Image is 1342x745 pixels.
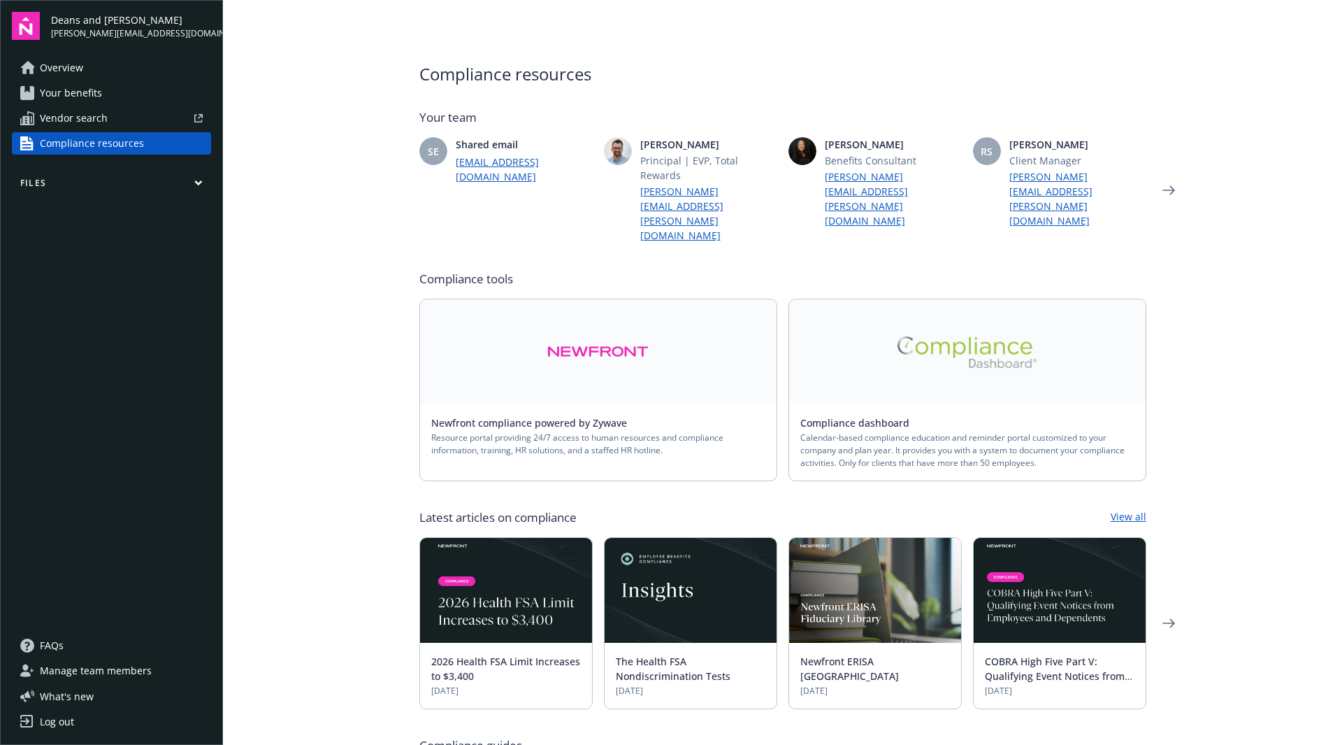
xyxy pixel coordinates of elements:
[12,12,40,40] img: navigator-logo.svg
[547,336,649,368] img: Alt
[640,153,777,183] span: Principal | EVP, Total Rewards
[419,271,1146,288] span: Compliance tools
[428,144,439,159] span: SE
[800,416,921,430] a: Compliance dashboard
[40,57,83,79] span: Overview
[40,660,152,682] span: Manage team members
[456,155,593,184] a: [EMAIL_ADDRESS][DOMAIN_NAME]
[640,184,777,243] a: [PERSON_NAME][EMAIL_ADDRESS][PERSON_NAME][DOMAIN_NAME]
[12,57,211,79] a: Overview
[616,685,765,697] span: [DATE]
[12,177,211,194] button: Files
[825,153,962,168] span: Benefits Consultant
[12,689,116,704] button: What's new
[981,144,993,159] span: RS
[40,132,144,155] span: Compliance resources
[825,137,962,152] span: [PERSON_NAME]
[420,299,777,404] a: Alt
[419,62,1146,87] span: Compliance resources
[789,538,961,643] img: BLOG+Card Image - Compliance - ERISA Library - 09-26-25.jpg
[1009,137,1146,152] span: [PERSON_NAME]
[604,137,632,165] img: photo
[40,82,102,104] span: Your benefits
[12,634,211,657] a: FAQs
[788,137,816,165] img: photo
[616,655,730,683] a: The Health FSA Nondiscrimination Tests
[51,27,211,40] span: [PERSON_NAME][EMAIL_ADDRESS][DOMAIN_NAME]
[789,299,1146,404] a: Alt
[985,685,1134,697] span: [DATE]
[12,132,211,155] a: Compliance resources
[974,538,1146,643] img: BLOG-Card Image - Compliance - COBRA High Five Pt 5 - 09-11-25.jpg
[825,169,962,228] a: [PERSON_NAME][EMAIL_ADDRESS][PERSON_NAME][DOMAIN_NAME]
[51,13,211,27] span: Deans and [PERSON_NAME]
[456,137,593,152] span: Shared email
[40,107,108,129] span: Vendor search
[431,655,580,683] a: 2026 Health FSA Limit Increases to $3,400
[1157,179,1180,201] a: Next
[431,416,638,430] a: Newfront compliance powered by Zywave
[1009,169,1146,228] a: [PERSON_NAME][EMAIL_ADDRESS][PERSON_NAME][DOMAIN_NAME]
[431,432,765,457] span: Resource portal providing 24/7 access to human resources and compliance information, training, HR...
[897,336,1037,368] img: Alt
[51,12,211,40] button: Deans and [PERSON_NAME][PERSON_NAME][EMAIL_ADDRESS][DOMAIN_NAME]
[419,109,1146,126] span: Your team
[1009,153,1146,168] span: Client Manager
[800,685,950,697] span: [DATE]
[419,509,577,526] span: Latest articles on compliance
[1111,509,1146,526] a: View all
[12,660,211,682] a: Manage team members
[800,655,899,683] a: Newfront ERISA [GEOGRAPHIC_DATA]
[605,538,777,643] img: Card Image - EB Compliance Insights.png
[985,655,1125,697] a: COBRA High Five Part V: Qualifying Event Notices from Employees and Dependents
[40,634,64,657] span: FAQs
[431,685,581,697] span: [DATE]
[420,538,592,643] img: BLOG-Card Image - Compliance - 2026 Health FSA Limit Increases to $3,400.jpg
[1157,612,1180,634] a: Next
[12,107,211,129] a: Vendor search
[40,689,94,704] span: What ' s new
[12,82,211,104] a: Your benefits
[800,432,1134,469] span: Calendar-based compliance education and reminder portal customized to your company and plan year....
[40,711,74,733] div: Log out
[640,137,777,152] span: [PERSON_NAME]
